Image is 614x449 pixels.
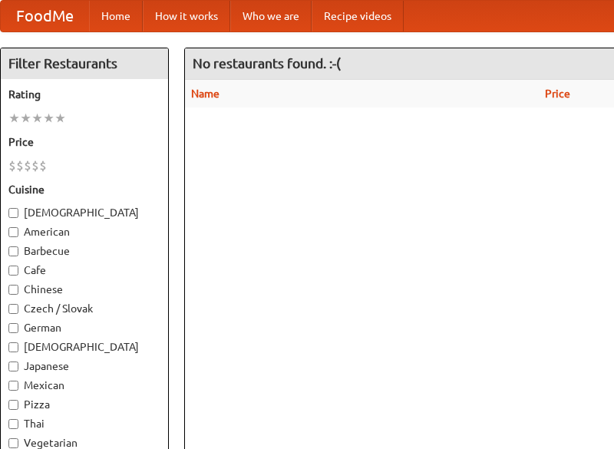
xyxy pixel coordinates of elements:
a: Name [191,87,220,100]
label: Mexican [8,378,160,393]
label: Thai [8,416,160,431]
input: Czech / Slovak [8,304,18,314]
label: American [8,224,160,239]
label: Cafe [8,262,160,278]
label: Czech / Slovak [8,301,160,316]
input: [DEMOGRAPHIC_DATA] [8,208,18,218]
label: German [8,320,160,335]
input: Cafe [8,266,18,276]
input: Japanese [8,362,18,371]
label: Barbecue [8,243,160,259]
input: Vegetarian [8,438,18,448]
li: ★ [20,110,31,127]
a: Home [89,1,143,31]
a: Price [545,87,570,100]
ng-pluralize: No restaurants found. :-( [193,56,341,71]
li: $ [39,157,47,174]
li: $ [8,157,16,174]
li: $ [31,157,39,174]
input: Thai [8,419,18,429]
input: American [8,227,18,237]
input: [DEMOGRAPHIC_DATA] [8,342,18,352]
label: [DEMOGRAPHIC_DATA] [8,205,160,220]
label: Pizza [8,397,160,412]
li: ★ [54,110,66,127]
li: $ [24,157,31,174]
label: [DEMOGRAPHIC_DATA] [8,339,160,355]
li: ★ [43,110,54,127]
a: Recipe videos [312,1,404,31]
h4: Filter Restaurants [1,48,168,79]
input: Mexican [8,381,18,391]
a: Who we are [230,1,312,31]
li: ★ [31,110,43,127]
input: Pizza [8,400,18,410]
h5: Rating [8,87,160,102]
label: Japanese [8,358,160,374]
input: Chinese [8,285,18,295]
li: $ [16,157,24,174]
li: ★ [8,110,20,127]
a: FoodMe [1,1,89,31]
input: German [8,323,18,333]
label: Chinese [8,282,160,297]
h5: Cuisine [8,182,160,197]
h5: Price [8,134,160,150]
a: How it works [143,1,230,31]
input: Barbecue [8,246,18,256]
